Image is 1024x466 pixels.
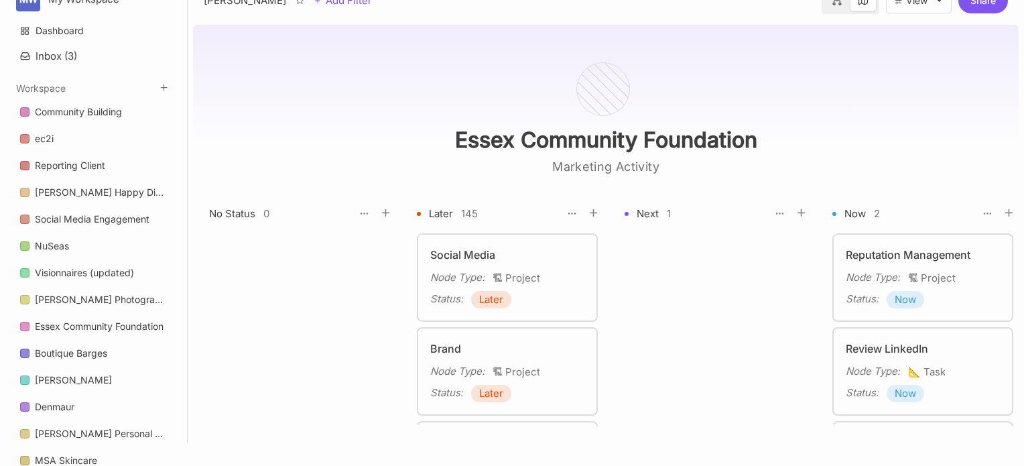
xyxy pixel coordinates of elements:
[832,233,1013,322] a: Reputation ManagementNode Type:🏗ProjectStatus:Now
[35,345,107,361] div: Boutique Barges
[417,233,598,322] a: Social MediaNode Type:🏗ProjectStatus:Later
[493,270,540,286] span: Project
[12,421,175,447] div: [PERSON_NAME] Personal Development Coach Site Map
[12,126,175,152] a: ec2i
[846,270,900,286] div: Node Type :
[908,270,956,286] span: Project
[493,364,540,380] span: Project
[908,365,923,378] i: 📐
[417,205,603,223] div: Later145
[430,341,584,357] div: Brand
[35,426,167,442] div: [PERSON_NAME] Personal Development Coach Site Map
[667,209,671,219] div: 1
[12,180,175,206] div: [PERSON_NAME] Happy Dining
[479,386,503,402] span: Later
[832,205,1019,223] div: Now2
[12,314,175,339] a: Essex Community Foundation
[895,386,916,402] span: Now
[12,180,175,205] a: [PERSON_NAME] Happy Dining
[12,341,175,366] a: Boutique Barges
[908,364,946,380] span: Task
[35,158,105,174] div: Reporting Client
[12,260,175,286] a: Visionnaires (updated)
[430,270,485,286] div: Node Type :
[35,104,122,120] div: Community Building
[209,205,395,223] div: No Status0
[846,363,900,380] div: Node Type :
[12,153,175,178] a: Reporting Client
[430,385,463,401] div: Status :
[430,291,463,307] div: Status :
[12,341,175,367] div: Boutique Barges
[846,247,1000,263] div: Reputation Management
[12,18,175,44] a: Dashboard
[12,367,175,393] a: [PERSON_NAME]
[12,287,175,312] a: [PERSON_NAME] Photography
[12,153,175,179] div: Reporting Client
[846,341,1000,357] div: Review LinkedIn
[493,365,505,378] i: 🏗
[12,207,175,233] div: Social Media Engagement
[12,287,175,313] div: [PERSON_NAME] Photography
[429,206,453,222] div: Later
[472,159,740,175] textarea: Marketing Activity
[479,292,503,308] span: Later
[874,209,880,219] div: 2
[430,247,584,263] div: Social Media
[637,206,659,222] div: Next
[35,372,112,388] div: [PERSON_NAME]
[417,327,598,416] a: BrandNode Type:🏗ProjectStatus:Later
[625,205,811,223] div: Next1
[908,272,921,284] i: 🏗
[12,126,175,152] div: ec2i
[430,363,485,380] div: Node Type :
[35,399,74,415] div: Denmaur
[263,209,269,219] div: 0
[844,206,866,222] div: Now
[16,82,66,94] button: Workspace
[12,421,175,447] a: [PERSON_NAME] Personal Development Coach Site Map
[846,385,879,401] div: Status :
[461,209,478,219] div: 145
[35,211,149,227] div: Social Media Engagement
[12,44,175,68] button: Inbox (3)
[846,291,879,307] div: Status :
[35,184,167,200] div: [PERSON_NAME] Happy Dining
[895,292,916,308] span: Now
[12,99,175,125] a: Community Building
[209,206,255,222] div: No Status
[12,394,175,420] a: Denmaur
[12,233,175,259] a: NuSeas
[832,327,1013,416] a: Review LinkedInNode Type:📐TaskStatus:Now
[35,238,69,254] div: NuSeas
[12,207,175,232] a: Social Media Engagement
[35,265,134,281] div: Visionnaires (updated)
[35,131,54,147] div: ec2i
[12,314,175,340] div: Essex Community Foundation
[493,272,505,284] i: 🏗
[35,318,164,335] div: Essex Community Foundation
[35,292,167,308] div: [PERSON_NAME] Photography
